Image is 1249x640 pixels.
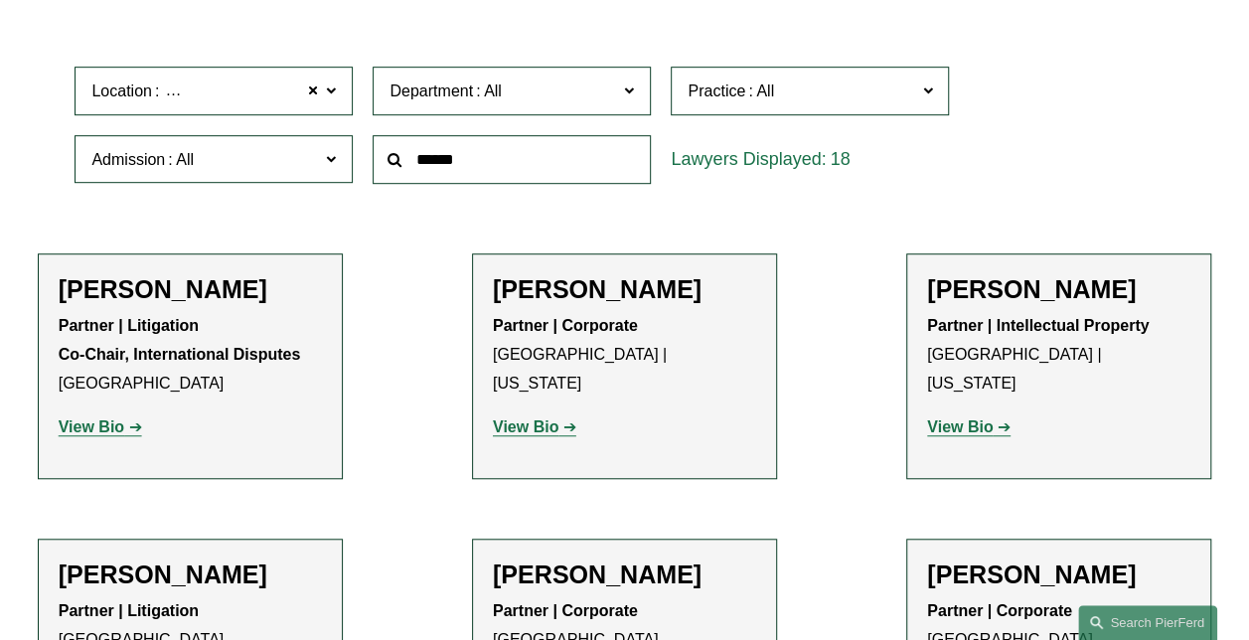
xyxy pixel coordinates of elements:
[59,274,322,304] h2: [PERSON_NAME]
[688,82,745,99] span: Practice
[59,418,124,435] strong: View Bio
[390,82,473,99] span: Department
[927,560,1190,589] h2: [PERSON_NAME]
[59,418,142,435] a: View Bio
[91,82,152,99] span: Location
[493,317,638,334] strong: Partner | Corporate
[493,274,756,304] h2: [PERSON_NAME]
[59,317,301,363] strong: Partner | Litigation Co-Chair, International Disputes
[162,79,328,104] span: [GEOGRAPHIC_DATA]
[493,418,558,435] strong: View Bio
[830,149,850,169] span: 18
[493,312,756,398] p: [GEOGRAPHIC_DATA] | [US_STATE]
[493,560,756,589] h2: [PERSON_NAME]
[927,274,1190,304] h2: [PERSON_NAME]
[927,418,993,435] strong: View Bio
[59,560,322,589] h2: [PERSON_NAME]
[927,317,1149,334] strong: Partner | Intellectual Property
[59,312,322,398] p: [GEOGRAPHIC_DATA]
[493,418,576,435] a: View Bio
[91,151,165,168] span: Admission
[493,602,638,619] strong: Partner | Corporate
[927,602,1072,619] strong: Partner | Corporate
[927,312,1190,398] p: [GEOGRAPHIC_DATA] | [US_STATE]
[927,418,1011,435] a: View Bio
[59,602,199,619] strong: Partner | Litigation
[1078,605,1217,640] a: Search this site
